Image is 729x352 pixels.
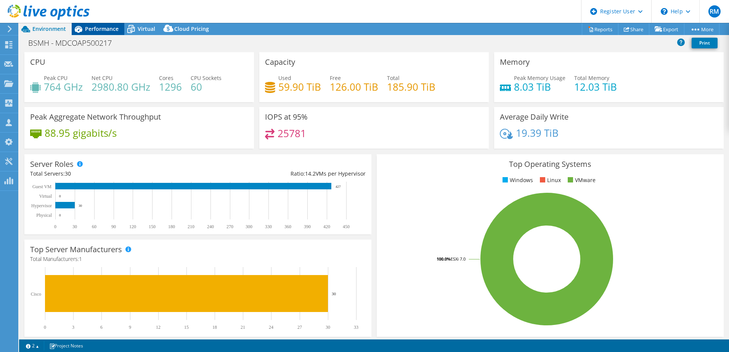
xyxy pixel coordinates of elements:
tspan: ESXi 7.0 [451,256,466,262]
svg: \n [661,8,668,15]
text: 210 [188,224,194,229]
text: 390 [304,224,311,229]
span: Free [330,74,341,82]
span: Net CPU [92,74,112,82]
text: 9 [129,325,131,330]
text: 24 [269,325,273,330]
text: 0 [54,224,56,229]
span: Total [387,74,400,82]
text: 60 [92,224,96,229]
span: 14.2 [305,170,316,177]
h4: Total Manufacturers: [30,255,366,263]
text: 120 [129,224,136,229]
text: 21 [241,325,245,330]
text: 360 [284,224,291,229]
text: 18 [212,325,217,330]
text: Hypervisor [31,203,52,208]
a: 2 [21,341,44,350]
text: 0 [59,194,61,198]
text: 30 [79,204,82,208]
a: Export [649,23,684,35]
text: 0 [44,325,46,330]
text: 15 [184,325,189,330]
h3: Server Roles [30,160,74,168]
h4: 88.95 gigabits/s [45,129,117,137]
h3: Average Daily Write [500,113,568,121]
text: 427 [336,185,341,189]
span: Cores [159,74,173,82]
a: More [684,23,719,35]
a: Reports [582,23,618,35]
a: Project Notes [44,341,88,350]
span: CPU Sockets [191,74,222,82]
span: Used [278,74,291,82]
text: 90 [111,224,116,229]
h4: 19.39 TiB [516,129,559,137]
span: RM [708,5,721,18]
text: 240 [207,224,214,229]
h3: Peak Aggregate Network Throughput [30,113,161,121]
text: 450 [343,224,350,229]
h1: BSMH - MDCOAP500217 [25,39,124,47]
text: Virtual [39,194,52,199]
h4: 12.03 TiB [574,83,617,91]
text: 180 [168,224,175,229]
a: Print [692,38,718,48]
h4: 126.00 TiB [330,83,378,91]
span: Peak Memory Usage [514,74,565,82]
h3: IOPS at 95% [265,113,308,121]
div: Total Servers: [30,170,198,178]
h3: Top Server Manufacturers [30,245,122,254]
text: Physical [36,213,52,218]
h3: Capacity [265,58,295,66]
text: 27 [297,325,302,330]
h4: 2980.80 GHz [92,83,150,91]
div: Ratio: VMs per Hypervisor [198,170,366,178]
tspan: 100.0% [437,256,451,262]
text: 330 [265,224,272,229]
text: 30 [72,224,77,229]
text: 3 [72,325,74,330]
text: 6 [100,325,103,330]
text: Guest VM [32,184,51,189]
span: Cloud Pricing [174,25,209,32]
text: 270 [226,224,233,229]
span: Peak CPU [44,74,67,82]
span: Virtual [138,25,155,32]
h4: 8.03 TiB [514,83,565,91]
text: 30 [326,325,330,330]
span: Total Memory [574,74,609,82]
h4: 185.90 TiB [387,83,435,91]
text: 12 [156,325,161,330]
text: 30 [332,291,336,296]
li: Windows [501,176,533,184]
h4: 764 GHz [44,83,83,91]
text: 0 [59,213,61,217]
a: Share [618,23,649,35]
span: 30 [65,170,71,177]
h3: Memory [500,58,530,66]
text: 150 [149,224,156,229]
text: 300 [246,224,252,229]
text: 420 [323,224,330,229]
h3: Top Operating Systems [382,160,718,168]
span: Performance [85,25,119,32]
li: VMware [566,176,596,184]
li: Linux [538,176,561,184]
h4: 59.90 TiB [278,83,321,91]
text: Cisco [31,291,41,297]
text: 33 [354,325,358,330]
h3: CPU [30,58,45,66]
span: Environment [32,25,66,32]
span: 1 [79,255,82,262]
h4: 1296 [159,83,182,91]
h4: 25781 [278,129,306,138]
h4: 60 [191,83,222,91]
